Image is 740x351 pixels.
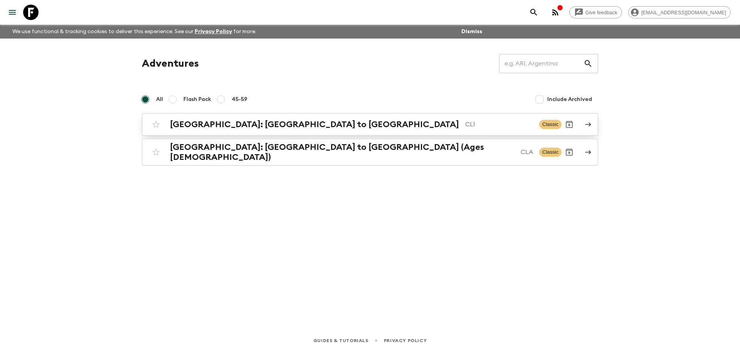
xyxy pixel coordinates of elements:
button: Archive [562,117,577,132]
h2: [GEOGRAPHIC_DATA]: [GEOGRAPHIC_DATA] to [GEOGRAPHIC_DATA] (Ages [DEMOGRAPHIC_DATA]) [170,142,515,162]
a: Give feedback [569,6,622,18]
a: [GEOGRAPHIC_DATA]: [GEOGRAPHIC_DATA] to [GEOGRAPHIC_DATA] (Ages [DEMOGRAPHIC_DATA])CLAClassicArchive [142,139,598,166]
a: Guides & Tutorials [313,336,368,345]
span: Give feedback [581,10,622,15]
a: Privacy Policy [195,29,232,34]
button: Dismiss [459,26,484,37]
span: Classic [539,148,562,157]
span: Include Archived [547,96,592,103]
div: [EMAIL_ADDRESS][DOMAIN_NAME] [628,6,731,18]
p: CL1 [465,120,533,129]
a: [GEOGRAPHIC_DATA]: [GEOGRAPHIC_DATA] to [GEOGRAPHIC_DATA]CL1ClassicArchive [142,113,598,136]
a: Privacy Policy [384,336,427,345]
input: e.g. AR1, Argentina [499,53,584,74]
span: Classic [539,120,562,129]
span: All [156,96,163,103]
button: menu [5,5,20,20]
button: search adventures [526,5,542,20]
h1: Adventures [142,56,199,71]
button: Archive [562,144,577,160]
p: We use functional & tracking cookies to deliver this experience. See our for more. [9,25,259,39]
span: 45-59 [232,96,247,103]
p: CLA [521,148,533,157]
span: Flash Pack [183,96,211,103]
h2: [GEOGRAPHIC_DATA]: [GEOGRAPHIC_DATA] to [GEOGRAPHIC_DATA] [170,119,459,129]
span: [EMAIL_ADDRESS][DOMAIN_NAME] [637,10,730,15]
